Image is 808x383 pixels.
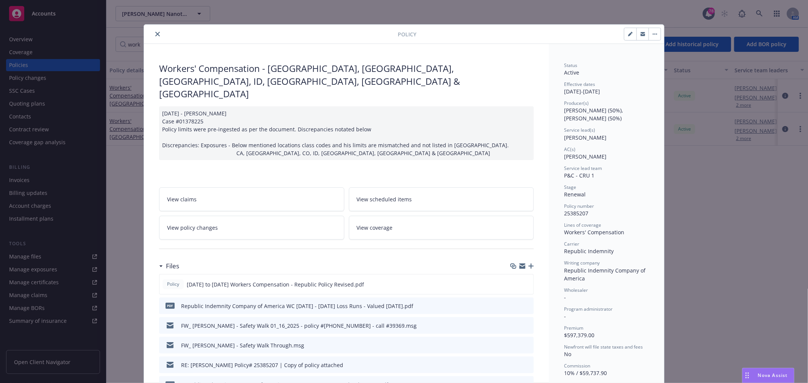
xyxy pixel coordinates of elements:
span: Newfront will file state taxes and fees [564,344,643,350]
a: View claims [159,187,344,211]
span: View policy changes [167,224,218,232]
div: Drag to move [742,368,752,383]
span: Nova Assist [758,372,788,378]
span: Status [564,62,577,69]
span: Service lead team [564,165,602,171]
span: pdf [166,303,175,308]
span: Producer(s) [564,100,589,106]
button: download file [512,361,518,369]
span: P&C - CRU 1 [564,172,594,179]
span: View coverage [357,224,393,232]
a: View scheduled items [349,187,534,211]
span: [PERSON_NAME] [564,153,606,160]
span: Republic Indemnity Company of America [564,267,647,282]
div: FW_ [PERSON_NAME] - Safety Walk Through.msg [181,341,304,349]
div: [DATE] - [PERSON_NAME] Case #01378225 Policy limits were pre-ingested as per the document. Discre... [159,106,534,160]
button: download file [512,302,518,310]
span: 10% / $59,737.90 [564,369,607,377]
span: Active [564,69,579,76]
button: close [153,30,162,39]
span: Policy number [564,203,594,209]
div: [DATE] - [DATE] [564,81,649,95]
button: download file [511,280,517,288]
span: AC(s) [564,146,575,153]
span: Carrier [564,241,579,247]
span: [DATE] to [DATE] Workers Compensation - Republic Policy Revised.pdf [187,280,364,288]
span: View scheduled items [357,195,412,203]
span: 25385207 [564,210,588,217]
span: View claims [167,195,197,203]
h3: Files [166,261,179,271]
span: Republic Indemnity [564,248,614,255]
button: preview file [524,302,531,310]
div: FW_ [PERSON_NAME] - Safety Walk 01_16_2025 - policy #[PHONE_NUMBER] - call #39369.msg [181,322,417,330]
a: View policy changes [159,216,344,240]
div: Republic Indemnity Company of America WC [DATE] - [DATE] Loss Runs - Valued [DATE].pdf [181,302,413,310]
span: No [564,350,571,358]
span: - [564,294,566,301]
a: View coverage [349,216,534,240]
div: Workers' Compensation - [GEOGRAPHIC_DATA], [GEOGRAPHIC_DATA], [GEOGRAPHIC_DATA], ID, [GEOGRAPHIC_... [159,62,534,100]
span: Policy [166,281,181,288]
div: RE: [PERSON_NAME] Policy# 25385207 | Copy of policy attached [181,361,343,369]
button: preview file [524,322,531,330]
button: preview file [524,280,530,288]
button: download file [512,341,518,349]
button: preview file [524,341,531,349]
span: $597,379.00 [564,332,594,339]
span: Lines of coverage [564,222,601,228]
span: Commission [564,363,590,369]
span: Program administrator [564,306,613,312]
span: Service lead(s) [564,127,595,133]
span: Wholesaler [564,287,588,293]
div: Files [159,261,179,271]
span: [PERSON_NAME] [564,134,606,141]
span: Policy [398,30,416,38]
span: Effective dates [564,81,595,87]
button: download file [512,322,518,330]
span: Premium [564,325,583,331]
span: Stage [564,184,576,190]
span: [PERSON_NAME] (50%), [PERSON_NAME] (50%) [564,107,625,122]
span: Workers' Compensation [564,229,624,236]
span: Renewal [564,191,586,198]
button: preview file [524,361,531,369]
button: Nova Assist [742,368,794,383]
span: - [564,313,566,320]
span: Writing company [564,260,600,266]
